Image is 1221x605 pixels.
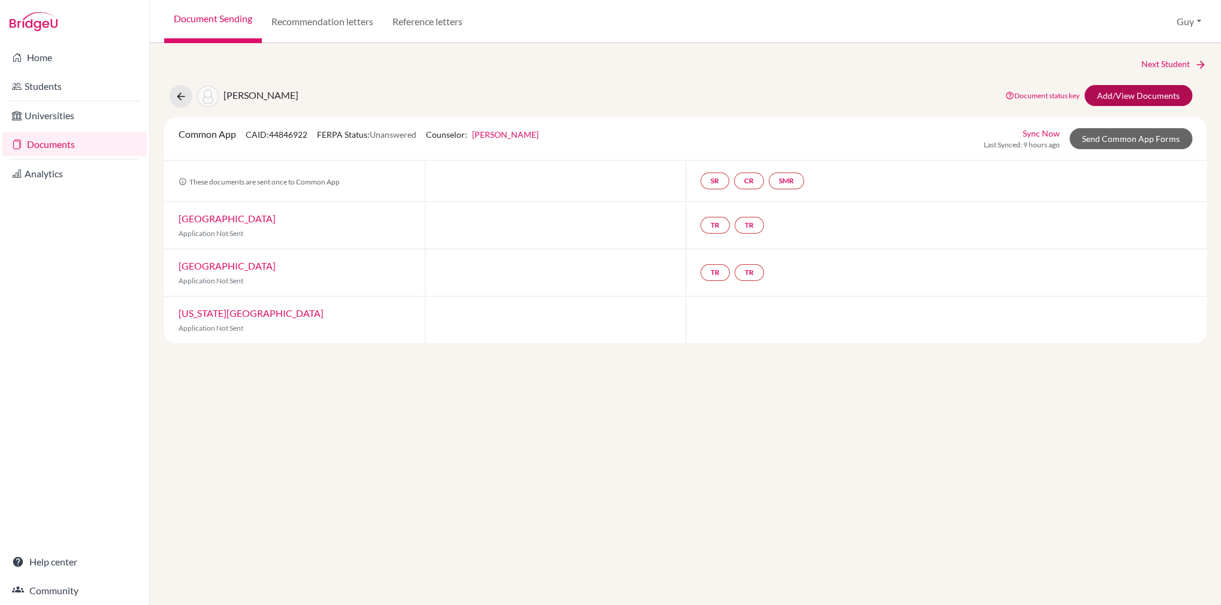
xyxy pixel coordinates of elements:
a: Sync Now [1023,127,1060,140]
a: [GEOGRAPHIC_DATA] [179,260,276,271]
a: TR [735,217,764,234]
a: TR [700,264,730,281]
a: TR [735,264,764,281]
button: Guy [1171,10,1207,33]
span: FERPA Status: [317,129,416,140]
span: [PERSON_NAME] [223,89,298,101]
img: Bridge-U [10,12,58,31]
span: These documents are sent once to Common App [179,177,340,186]
a: Document status key [1005,91,1080,100]
a: Add/View Documents [1084,85,1192,106]
a: Home [2,46,147,69]
a: Help center [2,550,147,574]
a: Universities [2,104,147,128]
a: Next Student [1141,58,1207,71]
span: Application Not Sent [179,323,243,332]
a: Students [2,74,147,98]
a: SMR [769,173,804,189]
a: SR [700,173,729,189]
span: CAID: 44846922 [246,129,307,140]
span: Last Synced: 9 hours ago [984,140,1060,150]
a: Documents [2,132,147,156]
span: Counselor: [426,129,539,140]
span: Unanswered [370,129,416,140]
span: Common App [179,128,236,140]
span: Application Not Sent [179,276,243,285]
span: Application Not Sent [179,229,243,238]
a: [GEOGRAPHIC_DATA] [179,213,276,224]
a: Analytics [2,162,147,186]
a: CR [734,173,764,189]
a: TR [700,217,730,234]
a: [US_STATE][GEOGRAPHIC_DATA] [179,307,324,319]
a: [PERSON_NAME] [472,129,539,140]
a: Community [2,579,147,603]
a: Send Common App Forms [1069,128,1192,149]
